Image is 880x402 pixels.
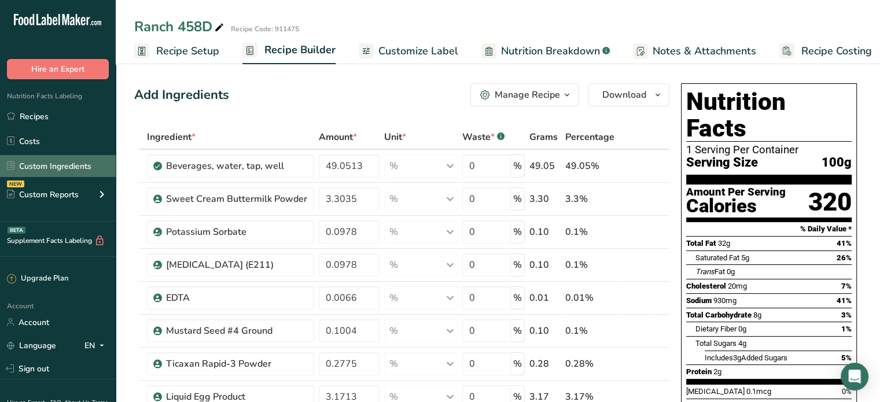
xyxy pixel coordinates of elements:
[529,130,558,144] span: Grams
[166,357,307,371] div: Ticaxan Rapid-3 Powder
[462,130,505,144] div: Waste
[695,267,715,276] i: Trans
[842,387,852,396] span: 0%
[837,253,852,262] span: 26%
[565,291,614,305] div: 0.01%
[378,43,458,59] span: Customize Label
[565,225,614,239] div: 0.1%
[529,258,561,272] div: 0.10
[264,42,336,58] span: Recipe Builder
[529,291,561,305] div: 0.01
[779,38,872,64] a: Recipe Costing
[686,198,786,215] div: Calories
[166,159,307,173] div: Beverages, water, tap, well
[565,324,614,338] div: 0.1%
[841,311,852,319] span: 3%
[7,189,79,201] div: Custom Reports
[166,258,307,272] div: [MEDICAL_DATA] (E211)
[481,38,610,64] a: Nutrition Breakdown
[746,387,771,396] span: 0.1mcg
[7,335,56,356] a: Language
[134,38,219,64] a: Recipe Setup
[695,324,737,333] span: Dietary Fiber
[588,83,669,106] button: Download
[808,187,852,217] div: 320
[686,156,758,170] span: Serving Size
[686,144,852,156] div: 1 Serving Per Container
[727,267,735,276] span: 0g
[166,291,307,305] div: EDTA
[738,339,746,348] span: 4g
[384,130,406,144] span: Unit
[686,282,726,290] span: Cholesterol
[147,130,196,144] span: Ingredient
[565,192,614,206] div: 3.3%
[686,296,712,305] span: Sodium
[7,273,68,285] div: Upgrade Plan
[134,86,229,105] div: Add Ingredients
[653,43,756,59] span: Notes & Attachments
[84,338,109,352] div: EN
[166,192,307,206] div: Sweet Cream Buttermilk Powder
[242,37,336,65] a: Recipe Builder
[686,88,852,142] h1: Nutrition Facts
[565,357,614,371] div: 0.28%
[495,88,560,102] div: Manage Recipe
[741,253,749,262] span: 5g
[686,367,712,376] span: Protein
[686,387,745,396] span: [MEDICAL_DATA]
[686,311,752,319] span: Total Carbohydrate
[156,43,219,59] span: Recipe Setup
[529,324,561,338] div: 0.10
[841,363,868,390] div: Open Intercom Messenger
[8,227,25,234] div: BETA
[841,282,852,290] span: 7%
[470,83,579,106] button: Manage Recipe
[319,130,357,144] span: Amount
[686,187,786,198] div: Amount Per Serving
[529,159,561,173] div: 49.05
[166,324,307,338] div: Mustard Seed #4 Ground
[733,353,741,362] span: 3g
[837,239,852,248] span: 41%
[602,88,646,102] span: Download
[705,353,787,362] span: Includes Added Sugars
[801,43,872,59] span: Recipe Costing
[686,239,716,248] span: Total Fat
[753,311,761,319] span: 8g
[837,296,852,305] span: 41%
[7,59,109,79] button: Hire an Expert
[633,38,756,64] a: Notes & Attachments
[529,192,561,206] div: 3.30
[565,130,614,144] span: Percentage
[231,24,299,34] div: Recipe Code: 911475
[713,296,737,305] span: 930mg
[822,156,852,170] span: 100g
[7,180,24,187] div: NEW
[841,353,852,362] span: 5%
[565,258,614,272] div: 0.1%
[529,357,561,371] div: 0.28
[713,367,721,376] span: 2g
[738,324,746,333] span: 0g
[686,222,852,236] section: % Daily Value *
[529,225,561,239] div: 0.10
[695,253,739,262] span: Saturated Fat
[728,282,747,290] span: 20mg
[134,16,226,37] div: Ranch 458D
[695,267,725,276] span: Fat
[718,239,730,248] span: 32g
[695,339,737,348] span: Total Sugars
[841,324,852,333] span: 1%
[501,43,600,59] span: Nutrition Breakdown
[359,38,458,64] a: Customize Label
[565,159,614,173] div: 49.05%
[166,225,307,239] div: Potassium Sorbate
